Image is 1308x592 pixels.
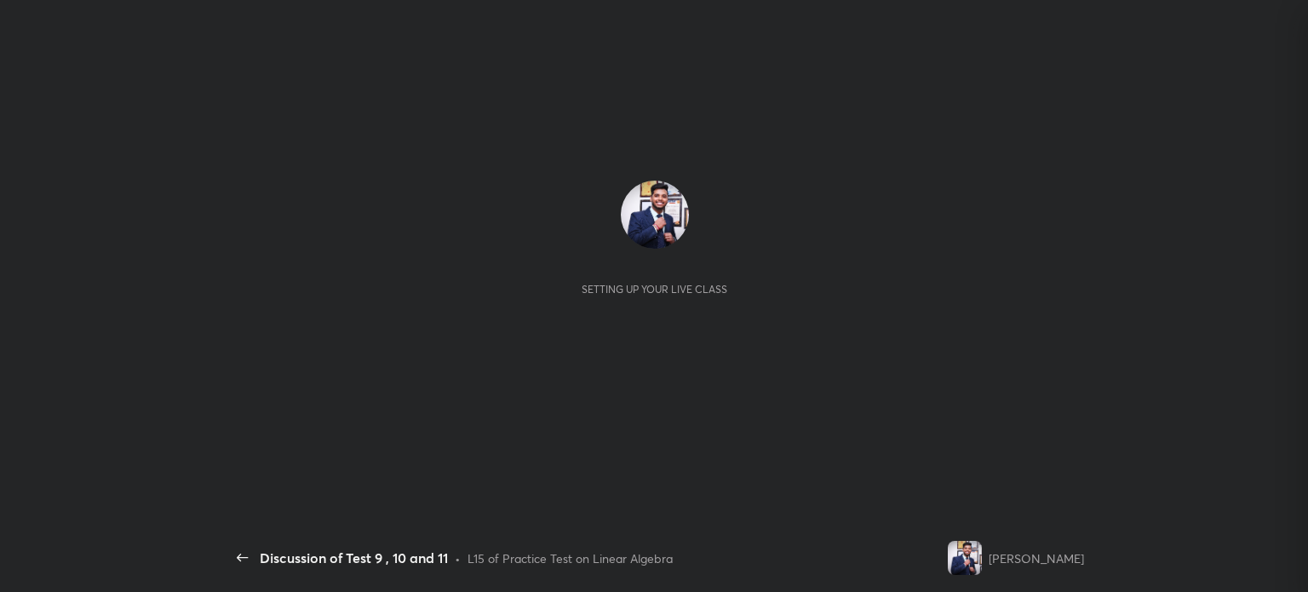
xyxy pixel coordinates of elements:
div: Discussion of Test 9 , 10 and 11 [260,548,448,568]
img: 3665861c91af40c7882c0fc6b89fae5c.jpg [621,181,689,249]
div: Setting up your live class [582,283,727,296]
div: L15 of Practice Test on Linear Algebra [468,549,673,567]
div: • [455,549,461,567]
div: [PERSON_NAME] [989,549,1084,567]
img: 3665861c91af40c7882c0fc6b89fae5c.jpg [948,541,982,575]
